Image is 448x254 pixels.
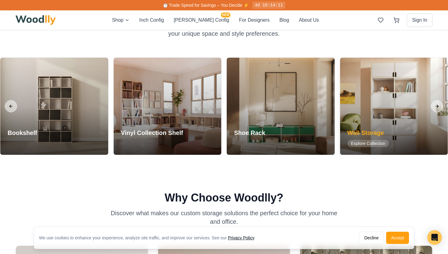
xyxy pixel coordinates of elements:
[347,140,389,147] span: Explore Collection
[107,209,341,226] p: Discover what makes our custom storage solutions the perfect choice for your home and office.
[121,129,183,137] h3: Vinyl Collection Shelf
[279,16,289,24] button: Blog
[386,232,409,244] button: Accept
[228,235,254,240] a: Privacy Policy
[252,2,285,9] div: 4d 16:14:11
[299,16,319,24] button: About Us
[16,192,432,204] h2: Why Choose Woodlly?
[239,16,269,24] button: For Designers
[16,15,56,25] img: Woodlly
[221,13,230,17] span: NEW
[427,230,442,245] div: Open Intercom Messenger
[347,129,389,137] h3: Wall Storage
[139,16,164,24] button: Inch Config
[359,232,384,244] button: Decline
[39,235,260,241] div: We use cookies to enhance your experience, analyze site traffic, and improve our services. See our .
[112,16,130,24] button: Shop
[174,16,229,24] button: [PERSON_NAME] ConfigNEW
[407,13,432,27] button: Sign In
[8,129,49,137] h3: Bookshelf
[234,129,276,137] h3: Shoe Rack
[163,3,249,8] span: ⏱️ Trade Speed for Savings – You Decide ⚡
